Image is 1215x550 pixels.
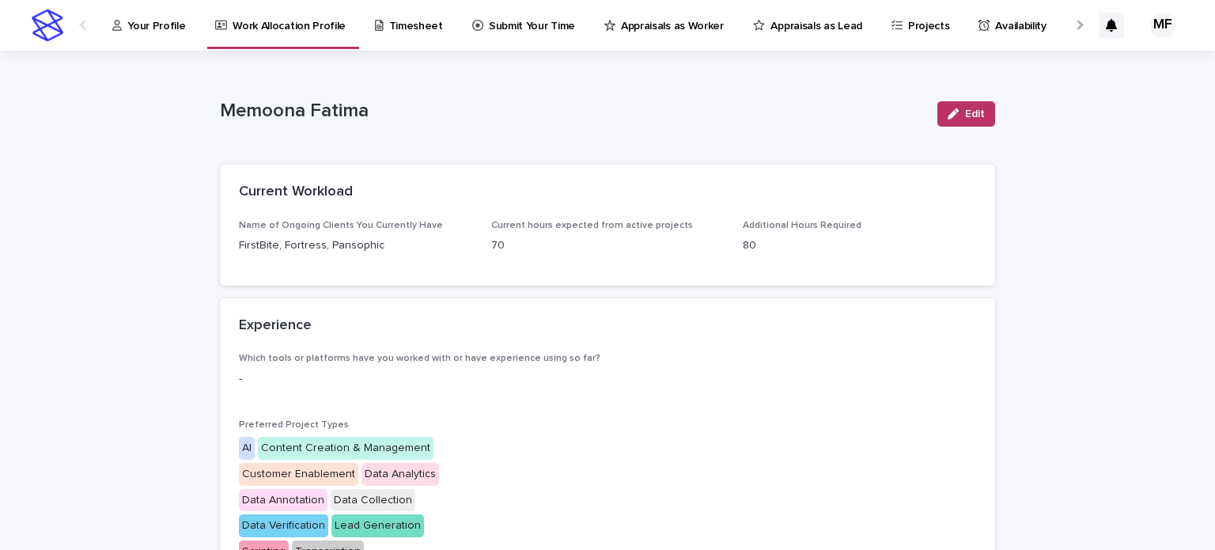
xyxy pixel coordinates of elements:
[239,371,976,388] p: -
[258,437,433,460] div: Content Creation & Management
[239,420,349,430] span: Preferred Project Types
[239,463,358,486] div: Customer Enablement
[239,354,600,363] span: Which tools or platforms have you worked with or have experience using so far?
[743,221,861,230] span: Additional Hours Required
[239,317,312,335] h2: Experience
[331,489,415,512] div: Data Collection
[1150,13,1175,38] div: MF
[361,463,439,486] div: Data Analytics
[331,514,424,537] div: Lead Generation
[743,237,976,254] p: 80
[239,184,353,201] h2: Current Workload
[491,221,693,230] span: Current hours expected from active projects
[239,437,255,460] div: AI
[32,9,63,41] img: stacker-logo-s-only.png
[239,237,472,254] p: FirstBite, Fortress, Pansophic
[937,101,995,127] button: Edit
[239,489,327,512] div: Data Annotation
[220,100,925,123] p: Memoona Fatima
[239,221,443,230] span: Name of Ongoing Clients You Currently Have
[239,514,328,537] div: Data Verification
[491,237,725,254] p: 70
[965,108,985,119] span: Edit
